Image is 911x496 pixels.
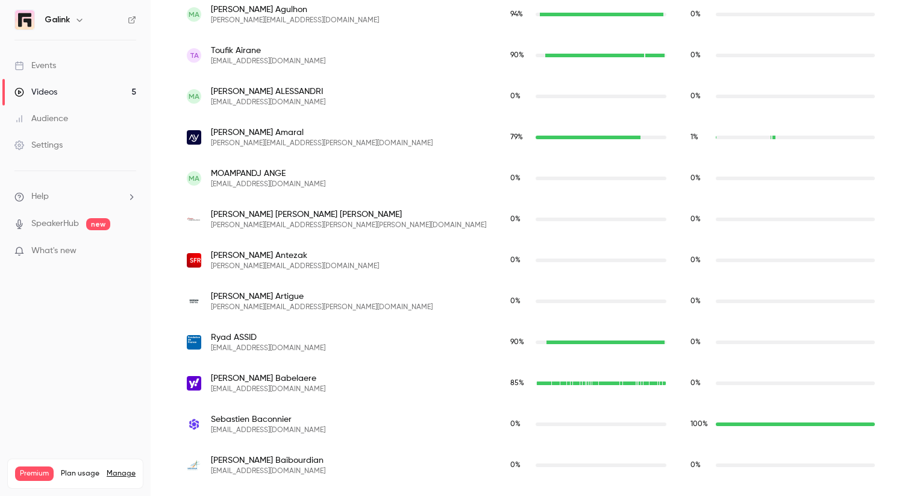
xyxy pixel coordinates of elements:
[14,113,68,125] div: Audience
[510,214,530,225] span: Live watch time
[510,380,524,387] span: 85 %
[211,57,325,66] span: [EMAIL_ADDRESS][DOMAIN_NAME]
[211,344,325,353] span: [EMAIL_ADDRESS][DOMAIN_NAME]
[175,445,887,486] div: baibourdian.franck@ch-avignon.fr
[690,257,701,264] span: 0 %
[14,139,63,151] div: Settings
[510,134,523,141] span: 79 %
[211,4,379,16] span: [PERSON_NAME] Agulhon
[690,134,698,141] span: 1 %
[86,218,110,230] span: new
[175,281,887,322] div: jerome.artigue@decathlon.com
[690,337,710,348] span: Replay watch time
[189,91,199,102] span: MA
[690,173,710,184] span: Replay watch time
[211,98,325,107] span: [EMAIL_ADDRESS][DOMAIN_NAME]
[690,175,701,182] span: 0 %
[690,298,701,305] span: 0 %
[690,11,701,18] span: 0 %
[175,35,887,76] div: toufik.airane@securityfortech.com
[510,93,521,100] span: 0 %
[690,9,710,20] span: Replay watch time
[187,212,201,227] img: free.fr
[211,180,325,189] span: [EMAIL_ADDRESS][DOMAIN_NAME]
[211,290,433,303] span: [PERSON_NAME] Artigue
[31,218,79,230] a: SpeakerHub
[189,9,199,20] span: MA
[175,363,887,404] div: elise_roeland@yahoo.fr
[510,9,530,20] span: Live watch time
[211,16,379,25] span: [PERSON_NAME][EMAIL_ADDRESS][DOMAIN_NAME]
[211,262,379,271] span: [PERSON_NAME][EMAIL_ADDRESS][DOMAIN_NAME]
[510,173,530,184] span: Live watch time
[187,376,201,391] img: yahoo.fr
[187,294,201,309] img: decathlon.com
[690,50,710,61] span: Replay watch time
[45,14,70,26] h6: Galink
[211,372,325,385] span: [PERSON_NAME] Babelaere
[31,190,49,203] span: Help
[14,86,57,98] div: Videos
[211,413,325,425] span: Sebastien Baconnier
[187,253,201,268] img: sfr.fr
[510,419,530,430] span: Live watch time
[690,216,701,223] span: 0 %
[510,132,530,143] span: Live watch time
[690,52,701,59] span: 0 %
[510,11,523,18] span: 94 %
[211,250,379,262] span: [PERSON_NAME] Antezak
[187,335,201,350] img: fdf.org
[510,175,521,182] span: 0 %
[510,298,521,305] span: 0 %
[690,378,710,389] span: Replay watch time
[175,117,887,158] div: quentin.amaral@anozrway.com
[31,245,77,257] span: What's new
[510,296,530,307] span: Live watch time
[690,255,710,266] span: Replay watch time
[510,257,521,264] span: 0 %
[211,385,325,394] span: [EMAIL_ADDRESS][DOMAIN_NAME]
[211,127,433,139] span: [PERSON_NAME] Amaral
[175,76,887,117] div: mido.alessandri@gmail.com
[690,339,701,346] span: 0 %
[510,378,530,389] span: Live watch time
[510,255,530,266] span: Live watch time
[189,173,199,184] span: MA
[690,132,710,143] span: Replay watch time
[175,404,887,445] div: sebastien.baconnier@securityscorecard.io
[690,419,710,430] span: Replay watch time
[211,221,486,230] span: [PERSON_NAME][EMAIL_ADDRESS][PERSON_NAME][PERSON_NAME][DOMAIN_NAME]
[190,50,199,61] span: TA
[175,322,887,363] div: rassid@fdf.org
[211,454,325,466] span: [PERSON_NAME] Baibourdian
[175,199,887,240] div: anne.dang.touchard@free.fr
[211,303,433,312] span: [PERSON_NAME][EMAIL_ADDRESS][PERSON_NAME][DOMAIN_NAME]
[690,93,701,100] span: 0 %
[510,421,521,428] span: 0 %
[510,52,524,59] span: 90 %
[187,130,201,145] img: anozrway.com
[211,331,325,344] span: Ryad ASSID
[211,168,325,180] span: MOAMPANDJ ANGE
[211,425,325,435] span: [EMAIL_ADDRESS][DOMAIN_NAME]
[510,91,530,102] span: Live watch time
[187,417,201,432] img: securityscorecard.io
[211,45,325,57] span: Toufik Airane
[510,337,530,348] span: Live watch time
[211,139,433,148] span: [PERSON_NAME][EMAIL_ADDRESS][PERSON_NAME][DOMAIN_NAME]
[61,469,99,479] span: Plan usage
[211,466,325,476] span: [EMAIL_ADDRESS][DOMAIN_NAME]
[690,296,710,307] span: Replay watch time
[510,50,530,61] span: Live watch time
[510,460,530,471] span: Live watch time
[690,421,708,428] span: 100 %
[690,91,710,102] span: Replay watch time
[690,460,710,471] span: Replay watch time
[14,60,56,72] div: Events
[175,240,887,281] div: jerome.antezak@sfr.fr
[15,466,54,481] span: Premium
[15,10,34,30] img: Galink
[14,190,136,203] li: help-dropdown-opener
[690,214,710,225] span: Replay watch time
[690,380,701,387] span: 0 %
